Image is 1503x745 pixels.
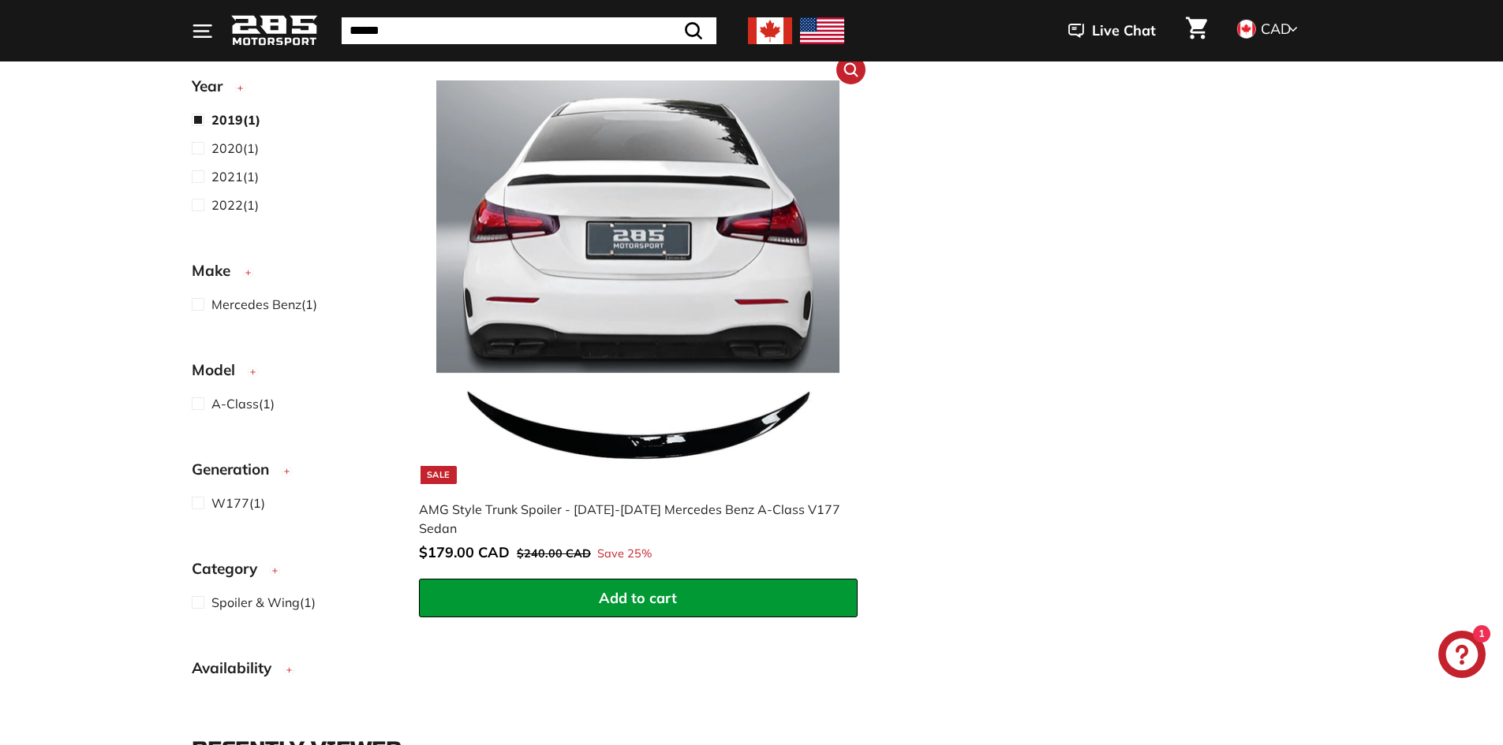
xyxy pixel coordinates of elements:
span: (1) [211,196,259,214]
span: Make [192,259,242,282]
div: AMG Style Trunk Spoiler - [DATE]-[DATE] Mercedes Benz A-Class V177 Sedan [419,500,842,538]
span: (1) [211,593,316,612]
span: 2019 [211,112,243,128]
img: Logo_285_Motorsport_areodynamics_components [231,13,318,50]
a: Cart [1176,4,1217,58]
span: (1) [211,110,260,129]
button: Category [192,553,394,592]
button: Make [192,255,394,294]
span: Save 25% [597,546,652,563]
button: Live Chat [1048,11,1176,50]
span: $179.00 CAD [419,543,510,561]
span: Category [192,557,269,580]
input: Search [342,17,716,44]
div: Sale [421,466,457,484]
span: (1) [211,494,265,512]
span: Live Chat [1092,20,1156,41]
span: (1) [211,139,259,158]
span: Mercedes Benz [211,296,301,312]
span: CAD [1261,20,1291,38]
span: (1) [211,167,259,186]
span: 2021 [211,169,243,184]
span: (1) [211,295,317,314]
span: Spoiler & Wing [211,594,300,610]
span: 2020 [211,140,243,156]
a: Sale AMG Style Trunk Spoiler - [DATE]-[DATE] Mercedes Benz A-Class V177 Sedan Save 25% [419,63,858,579]
button: Availability [192,652,394,691]
span: Availability [192,657,283,680]
button: Year [192,70,394,110]
span: Year [192,75,234,98]
span: (1) [211,394,275,413]
span: W177 [211,495,249,511]
span: Model [192,359,247,382]
button: Model [192,354,394,393]
span: $240.00 CAD [517,546,591,561]
span: 2022 [211,197,243,213]
inbox-online-store-chat: Shopify online store chat [1434,631,1490,682]
span: A-Class [211,396,259,412]
button: Generation [192,453,394,493]
span: Add to cart [599,589,677,607]
span: Generation [192,458,281,481]
button: Add to cart [419,579,858,618]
